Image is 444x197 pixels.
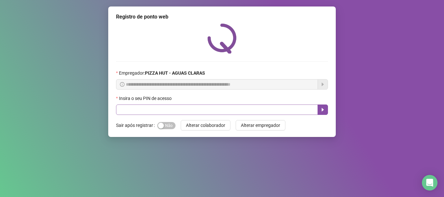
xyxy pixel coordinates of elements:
span: Empregador : [119,69,205,77]
label: Sair após registrar [116,120,157,130]
span: info-circle [120,82,124,87]
span: Alterar empregador [241,122,280,129]
div: Registro de ponto web [116,13,328,21]
strong: PIZZA HUT - AGUAS CLARAS [145,70,205,76]
div: Open Intercom Messenger [422,175,437,191]
span: Alterar colaborador [186,122,225,129]
label: Insira o seu PIN de acesso [116,95,176,102]
img: QRPoint [207,23,237,54]
span: caret-right [320,107,325,112]
button: Alterar empregador [236,120,285,130]
button: Alterar colaborador [181,120,230,130]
